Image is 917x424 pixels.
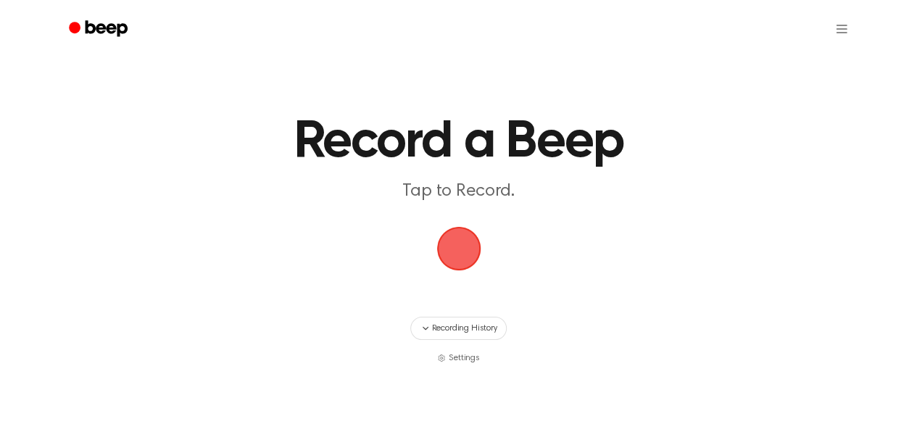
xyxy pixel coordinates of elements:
[449,352,480,365] span: Settings
[410,317,506,340] button: Recording History
[157,116,760,168] h1: Record a Beep
[181,180,737,204] p: Tap to Record.
[431,322,497,335] span: Recording History
[59,15,141,43] a: Beep
[437,227,481,270] img: Beep Logo
[824,12,859,46] button: Open menu
[437,352,480,365] button: Settings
